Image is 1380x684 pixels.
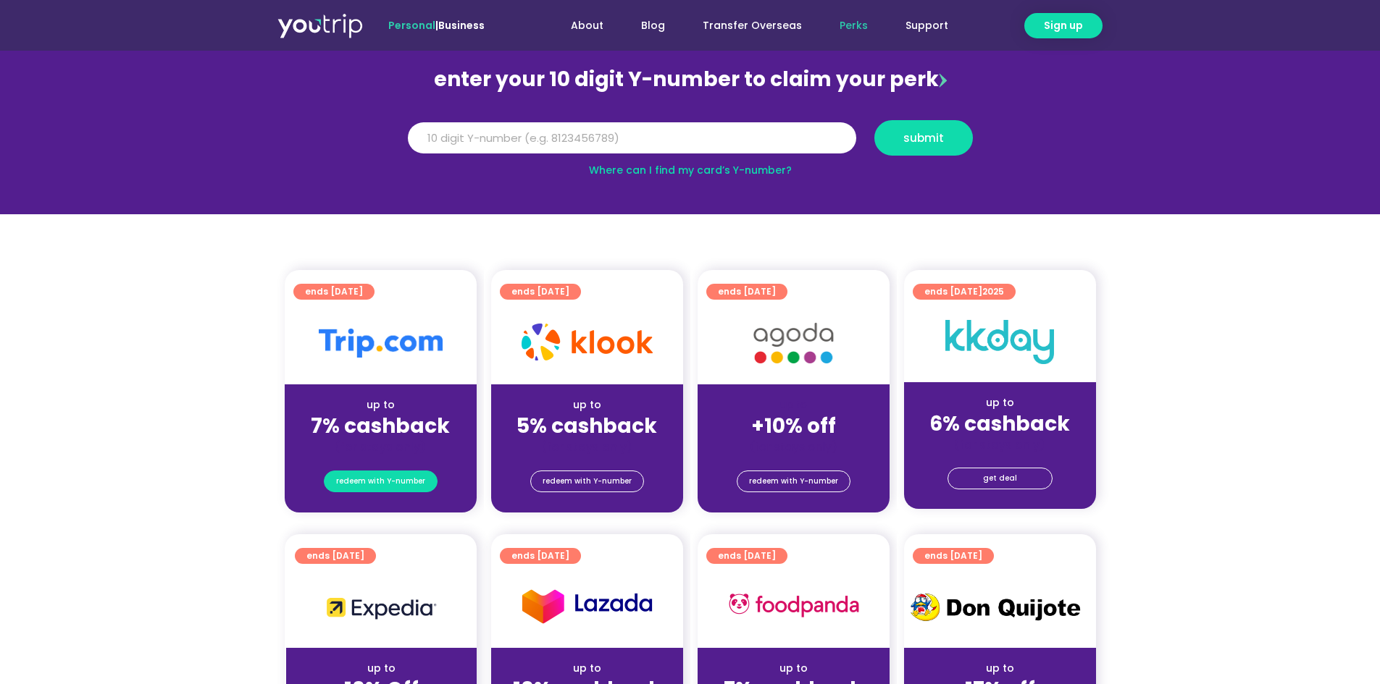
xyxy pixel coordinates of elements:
a: redeem with Y-number [324,470,438,492]
div: up to [916,395,1084,410]
div: up to [709,661,878,676]
a: get deal [948,468,1053,489]
div: (for stays only) [503,439,672,455]
span: ends [DATE] [924,548,982,564]
a: ends [DATE] [500,284,581,300]
span: redeem with Y-number [336,471,425,491]
span: Sign up [1044,18,1083,33]
div: enter your 10 digit Y-number to claim your perk [401,61,980,98]
strong: 5% cashback [517,412,657,440]
a: ends [DATE] [500,548,581,564]
a: ends [DATE]2025 [913,284,1016,300]
input: 10 digit Y-number (e.g. 8123456789) [408,122,856,154]
span: ends [DATE] [718,548,776,564]
a: ends [DATE] [706,548,787,564]
div: (for stays only) [296,439,465,455]
span: | [388,18,485,33]
a: Sign up [1024,13,1103,38]
div: up to [298,661,465,676]
a: Where can I find my card’s Y-number? [589,163,792,177]
a: redeem with Y-number [530,470,644,492]
div: (for stays only) [916,437,1084,452]
span: ends [DATE] [305,284,363,300]
a: ends [DATE] [293,284,375,300]
a: ends [DATE] [913,548,994,564]
form: Y Number [408,120,973,166]
a: ends [DATE] [706,284,787,300]
a: Perks [821,12,887,39]
span: get deal [983,468,1017,489]
span: Personal [388,18,435,33]
div: up to [503,397,672,413]
strong: +10% off [751,412,836,440]
span: redeem with Y-number [543,471,632,491]
span: ends [DATE] [511,548,569,564]
a: redeem with Y-number [737,470,850,492]
span: ends [DATE] [306,548,364,564]
strong: 6% cashback [929,410,1070,438]
nav: Menu [524,12,967,39]
div: up to [296,397,465,413]
a: Business [438,18,485,33]
span: ends [DATE] [511,284,569,300]
span: ends [DATE] [718,284,776,300]
a: Transfer Overseas [684,12,821,39]
div: (for stays only) [709,439,878,455]
a: ends [DATE] [295,548,376,564]
div: up to [503,661,672,676]
a: Blog [622,12,684,39]
a: About [552,12,622,39]
span: ends [DATE] [924,284,1004,300]
strong: 7% cashback [311,412,450,440]
span: submit [903,132,944,143]
span: up to [780,397,807,412]
button: submit [874,120,973,156]
a: Support [887,12,967,39]
span: 2025 [982,285,1004,297]
div: up to [916,661,1084,676]
span: redeem with Y-number [749,471,838,491]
